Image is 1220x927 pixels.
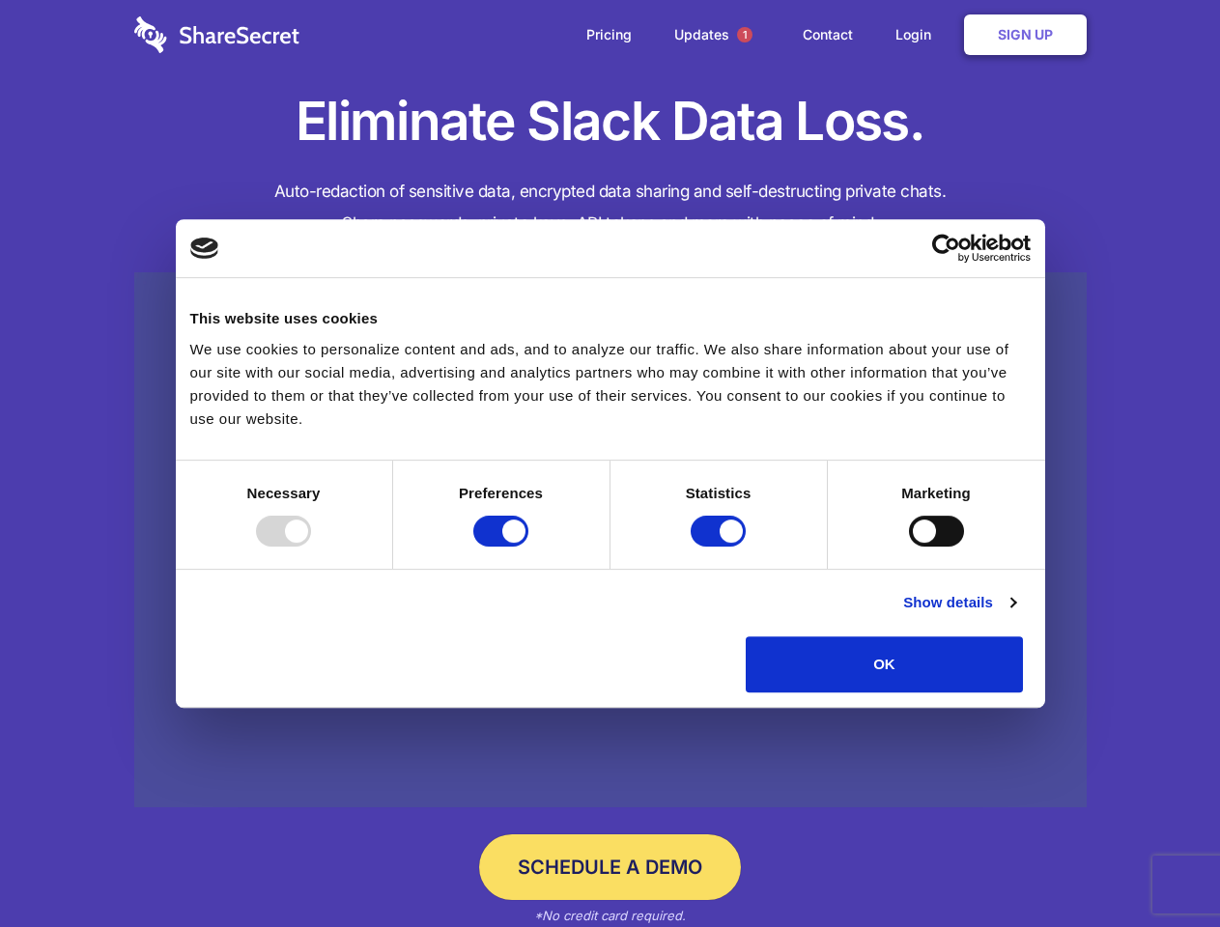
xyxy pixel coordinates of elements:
a: Sign Up [964,14,1087,55]
a: Schedule a Demo [479,834,741,900]
strong: Preferences [459,485,543,501]
a: Contact [783,5,872,65]
img: logo [190,238,219,259]
h1: Eliminate Slack Data Loss. [134,87,1087,156]
em: *No credit card required. [534,908,686,923]
strong: Statistics [686,485,752,501]
strong: Necessary [247,485,321,501]
a: Wistia video thumbnail [134,272,1087,808]
strong: Marketing [901,485,971,501]
a: Usercentrics Cookiebot - opens in a new window [862,234,1031,263]
span: 1 [737,27,752,42]
a: Show details [903,591,1015,614]
div: We use cookies to personalize content and ads, and to analyze our traffic. We also share informat... [190,338,1031,431]
a: Pricing [567,5,651,65]
h4: Auto-redaction of sensitive data, encrypted data sharing and self-destructing private chats. Shar... [134,176,1087,239]
a: Login [876,5,960,65]
div: This website uses cookies [190,307,1031,330]
img: logo-wordmark-white-trans-d4663122ce5f474addd5e946df7df03e33cb6a1c49d2221995e7729f52c070b2.svg [134,16,299,53]
button: OK [746,636,1023,692]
